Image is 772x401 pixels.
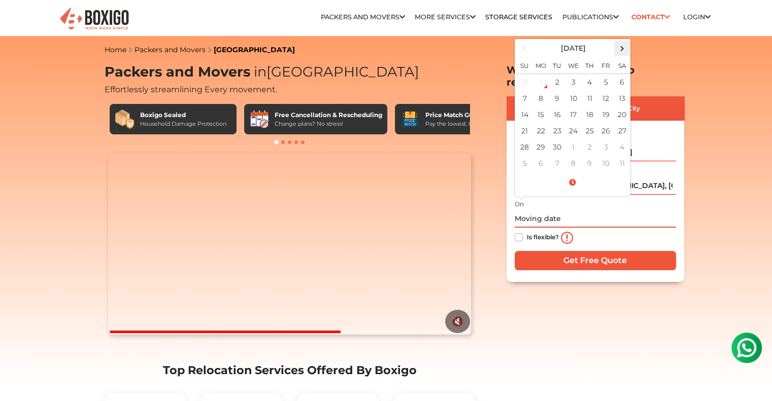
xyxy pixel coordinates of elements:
[582,56,598,74] th: Th
[445,310,470,333] button: 🔇
[527,231,559,242] label: Is flexible?
[533,75,549,90] div: 1
[425,111,502,120] div: Price Match Guarantee
[400,109,420,129] img: Price Match Guarantee
[562,13,619,21] a: Publications
[249,109,270,129] img: Free Cancellation & Rescheduling
[485,13,552,21] a: Storage Services
[561,232,573,244] img: info
[115,109,135,129] img: Boxigo Sealed
[415,13,476,21] a: More services
[275,120,382,128] div: Change plans? No stress!
[615,42,629,55] span: Next Month
[135,45,206,54] a: Packers and Movers
[515,251,676,270] input: Get Free Quote
[10,10,30,30] img: whatsapp-icon.svg
[533,56,549,74] th: Mo
[140,120,226,128] div: Household Damage Protection
[105,363,475,377] h2: Top Relocation Services Offered By Boxigo
[59,7,130,31] img: Boxigo
[105,85,277,94] span: Effortlessly streamlining Every movement.
[105,45,126,54] a: Home
[507,64,684,88] h2: Where are you going to relocate?
[517,56,533,74] th: Su
[515,200,524,209] label: On
[614,56,630,74] th: Sa
[425,120,502,128] div: Pay the lowest. Guaranteed!
[321,13,405,21] a: Packers and Movers
[105,64,475,81] h1: Packers and Movers
[214,45,295,54] a: [GEOGRAPHIC_DATA]
[515,210,676,228] input: Moving date
[549,56,565,74] th: Tu
[598,56,614,74] th: Fr
[683,13,711,21] a: Login
[517,178,628,187] a: Select Time
[254,63,266,80] span: in
[140,111,226,120] div: Boxigo Sealed
[565,56,582,74] th: We
[518,42,531,55] span: Previous Month
[250,63,419,80] span: [GEOGRAPHIC_DATA]
[108,153,471,335] video: Your browser does not support the video tag.
[275,111,382,120] div: Free Cancellation & Rescheduling
[628,9,674,25] a: Contact
[533,41,614,56] th: Select Month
